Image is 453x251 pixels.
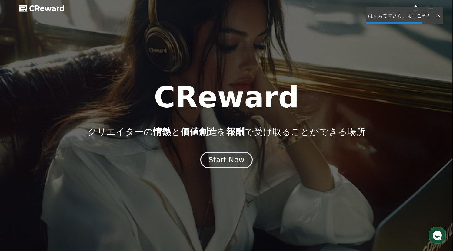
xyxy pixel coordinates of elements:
[226,126,245,137] span: 報酬
[154,83,299,112] h1: CReward
[19,4,65,13] a: CReward
[208,155,245,165] div: Start Now
[29,4,65,13] span: CReward
[153,126,171,137] span: 情熱
[88,126,365,137] p: クリエイターの と を で受け取ることができる場所
[200,158,253,164] a: Start Now
[181,126,217,137] span: 価値創造
[200,152,253,168] button: Start Now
